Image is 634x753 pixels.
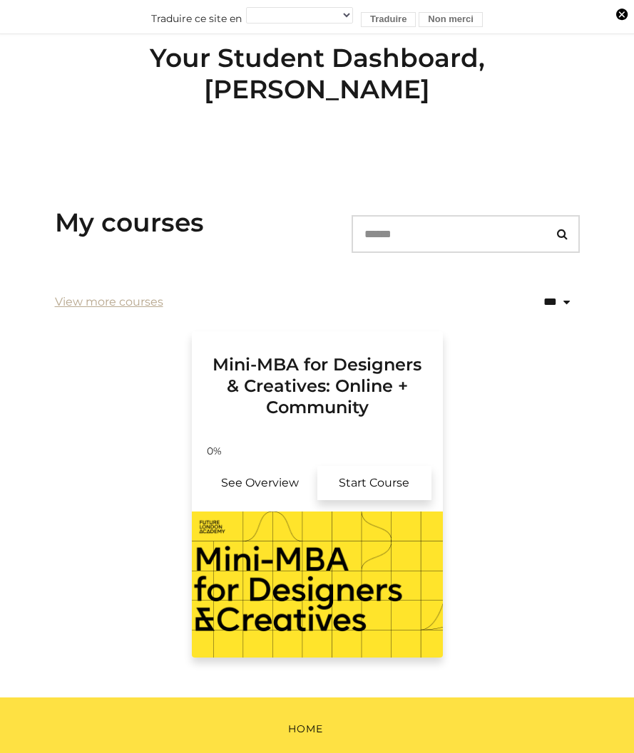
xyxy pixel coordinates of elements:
form: Traduire ce site en [14,6,620,27]
button: Traduire [361,12,416,27]
span: 0% [198,444,232,459]
a: Mini-MBA for Designers & Creatives: Online + Community: Resume Course [317,466,431,500]
a: Mini-MBA for Designers & Creatives: Online + Community: See Overview [203,466,317,500]
h3: Mini-MBA for Designers & Creatives: Online + Community [209,331,426,418]
a: Home [288,722,323,737]
select: status [481,284,580,320]
button: Non merci [419,12,483,27]
a: Mini-MBA for Designers & Creatives: Online + Community [192,331,443,435]
h2: Your Student Dashboard, [PERSON_NAME] [55,43,580,104]
h3: My courses [55,207,204,238]
a: View more courses [55,294,163,311]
